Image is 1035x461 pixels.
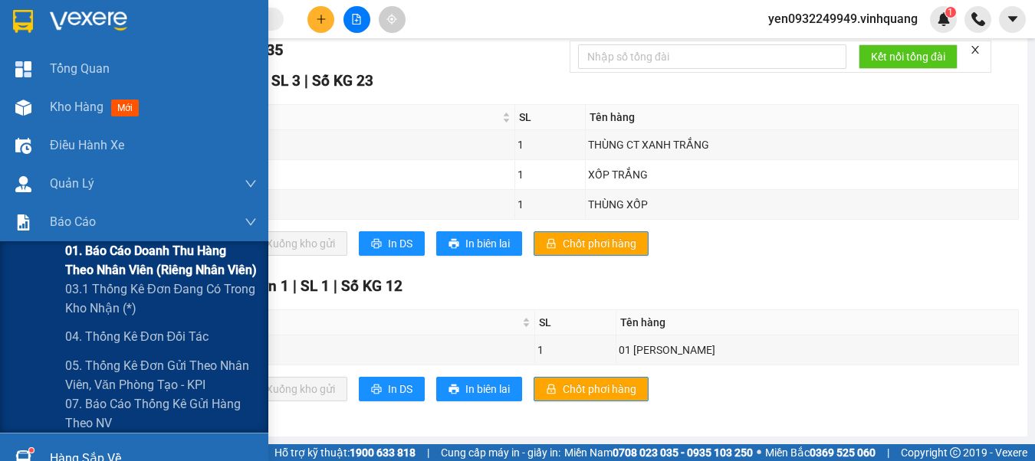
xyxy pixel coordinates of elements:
[15,214,31,230] img: solution-icon
[588,166,1016,183] div: XỐP TRẮNG
[343,6,370,33] button: file-add
[50,59,110,78] span: Tổng Quan
[237,231,347,256] button: downloadXuống kho gửi
[427,444,429,461] span: |
[293,277,297,295] span: |
[887,444,889,461] span: |
[871,48,945,65] span: Kết nối tổng đài
[971,12,985,26] img: phone-icon
[111,100,139,116] span: mới
[563,235,636,252] span: Chốt phơi hàng
[274,444,416,461] span: Hỗ trợ kỹ thuật:
[316,14,327,25] span: plus
[537,342,614,358] div: 1
[388,235,412,252] span: In DS
[341,277,402,295] span: Số KG 12
[15,176,31,192] img: warehouse-icon
[371,238,382,250] span: printer
[588,136,1016,153] div: THÙNG CT XANH TRẮNG
[145,190,515,220] td: LHP1409250980
[145,130,515,160] td: LHP1409250977
[65,356,257,394] span: 05. Thống kê đơn gửi theo nhân viên, văn phòng tạo - KPI
[619,342,1016,358] div: 01 [PERSON_NAME]
[379,6,406,33] button: aim
[359,231,425,256] button: printerIn DS
[245,178,257,190] span: down
[465,235,510,252] span: In biên lai
[312,72,373,90] span: Số KG 23
[616,310,1019,335] th: Tên hàng
[757,450,761,456] span: ⚪️
[564,444,753,461] span: Miền Nam
[810,446,876,459] strong: 0369 525 060
[436,231,522,256] button: printerIn biên lai
[237,377,347,401] button: downloadXuống kho gửi
[149,109,499,126] span: Mã GD
[147,194,512,215] div: LHP1409250980
[15,61,31,77] img: dashboard-icon
[13,10,33,33] img: logo-vxr
[588,196,1016,213] div: THÙNG XỐP
[50,136,124,155] span: Điều hành xe
[65,241,257,280] span: 01. Báo cáo doanh thu hàng theo nhân viên (riêng nhân viên)
[465,381,510,397] span: In biên lai
[970,44,981,55] span: close
[50,212,96,231] span: Báo cáo
[613,446,753,459] strong: 0708 023 035 - 0935 103 250
[586,105,1019,130] th: Tên hàng
[999,6,1026,33] button: caret-down
[948,7,953,18] span: 1
[534,231,649,256] button: lockChốt phơi hàng
[371,384,382,396] span: printer
[515,105,586,130] th: SL
[546,384,557,396] span: lock
[271,72,301,90] span: SL 3
[950,447,961,458] span: copyright
[436,377,522,401] button: printerIn biên lai
[937,12,951,26] img: icon-new-feature
[29,448,34,453] sup: 1
[301,277,330,295] span: SL 1
[65,280,257,318] span: 03.1 Thống kê đơn đang có trong kho nhận (*)
[145,335,535,365] td: PS1409250981
[333,277,337,295] span: |
[147,339,532,361] div: PS1409250981
[1006,12,1020,26] span: caret-down
[147,164,512,185] div: LHP1409250976
[248,277,289,295] span: Đơn 1
[307,6,334,33] button: plus
[388,381,412,397] span: In DS
[441,444,560,461] span: Cung cấp máy in - giấy in:
[149,314,519,331] span: Mã GD
[563,381,636,397] span: Chốt phơi hàng
[15,138,31,154] img: warehouse-icon
[546,238,557,250] span: lock
[578,44,846,69] input: Nhập số tổng đài
[245,216,257,228] span: down
[65,327,209,346] span: 04. Thống kê đơn đối tác
[147,134,512,155] div: LHP1409250977
[145,160,515,190] td: LHP1409250976
[449,238,459,250] span: printer
[350,446,416,459] strong: 1900 633 818
[15,100,31,116] img: warehouse-icon
[359,377,425,401] button: printerIn DS
[304,72,308,90] span: |
[765,444,876,461] span: Miền Bắc
[517,166,583,183] div: 1
[65,394,257,433] span: 07. Báo cáo thống kê gửi hàng theo NV
[517,196,583,213] div: 1
[351,14,362,25] span: file-add
[517,136,583,153] div: 1
[535,310,617,335] th: SL
[386,14,397,25] span: aim
[449,384,459,396] span: printer
[50,100,103,114] span: Kho hàng
[945,7,956,18] sup: 1
[859,44,958,69] button: Kết nối tổng đài
[534,377,649,401] button: lockChốt phơi hàng
[756,9,930,28] span: yen0932249949.vinhquang
[50,174,94,193] span: Quản Lý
